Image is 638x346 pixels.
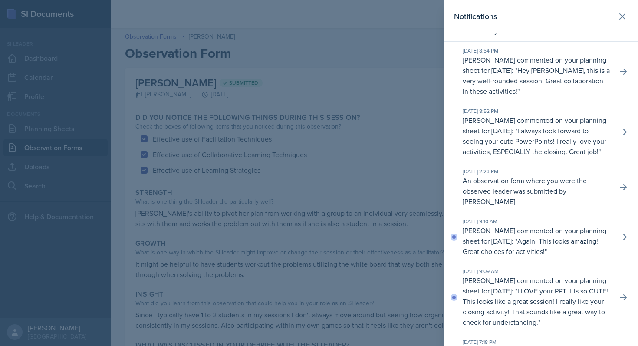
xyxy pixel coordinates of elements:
[463,338,610,346] div: [DATE] 7:18 PM
[463,175,610,207] p: An observation form where you were the observed leader was submitted by [PERSON_NAME]
[454,10,497,23] h2: Notifications
[463,217,610,225] div: [DATE] 9:10 AM
[463,286,608,327] p: I LOVE your PPT it is so CUTE! This looks like a great session! I really like your closing activi...
[463,55,610,96] p: [PERSON_NAME] commented on your planning sheet for [DATE]: " "
[463,225,610,257] p: [PERSON_NAME] commented on your planning sheet for [DATE]: " "
[463,267,610,275] div: [DATE] 9:09 AM
[463,115,610,157] p: [PERSON_NAME] commented on your planning sheet for [DATE]: " "
[463,126,606,156] p: I always look forward to seeing your cute PowerPoints! I really love your activities, ESPECIALLY ...
[463,168,610,175] div: [DATE] 2:23 PM
[463,47,610,55] div: [DATE] 8:54 PM
[463,236,598,256] p: Again! This looks amazing! Great choices for activities!
[463,107,610,115] div: [DATE] 8:52 PM
[463,66,610,96] p: Hey [PERSON_NAME], this is a very well-rounded session. Great collaboration in these activities!
[463,275,610,327] p: [PERSON_NAME] commented on your planning sheet for [DATE]: " "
